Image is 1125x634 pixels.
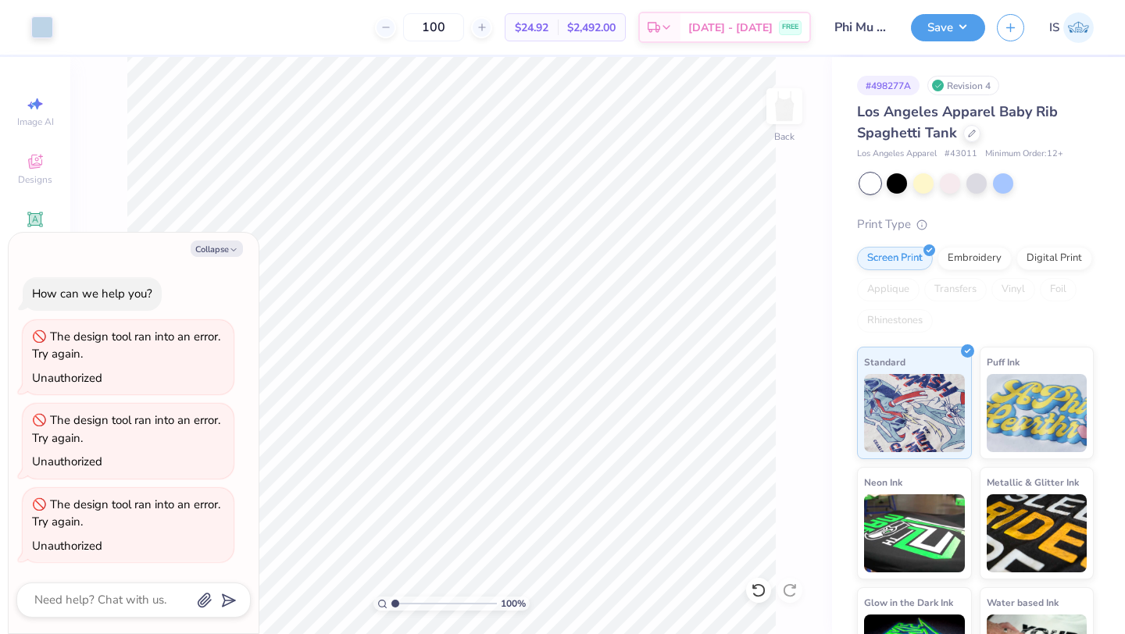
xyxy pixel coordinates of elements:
span: FREE [782,22,798,33]
div: Back [774,130,795,144]
div: How can we help you? [32,286,152,301]
div: Vinyl [991,278,1035,301]
span: Water based Ink [987,594,1059,611]
span: Add Text [16,231,54,244]
img: Isabel Sojka [1063,12,1094,43]
button: Save [911,14,985,41]
img: Back [769,91,800,122]
span: IS [1049,19,1059,37]
button: Collapse [191,240,243,257]
input: Untitled Design [823,12,899,43]
span: 100 % [501,597,526,611]
div: Applique [857,278,920,301]
span: Image AI [17,116,54,128]
img: Standard [864,374,965,452]
div: Screen Print [857,247,933,270]
div: Unauthorized [32,370,102,386]
span: $2,492.00 [567,20,616,36]
span: $24.92 [515,20,548,36]
div: Unauthorized [32,538,102,554]
span: Los Angeles Apparel [857,148,937,161]
span: Neon Ink [864,474,902,490]
span: Designs [18,173,52,186]
div: Foil [1040,278,1077,301]
img: Metallic & Glitter Ink [987,494,1087,572]
span: Puff Ink [987,354,1020,370]
span: Glow in the Dark Ink [864,594,953,611]
span: [DATE] - [DATE] [688,20,773,36]
div: The design tool ran into an error. Try again. [32,329,220,362]
div: Rhinestones [857,309,933,333]
span: Metallic & Glitter Ink [987,474,1079,490]
div: The design tool ran into an error. Try again. [32,412,220,446]
div: Revision 4 [927,76,999,95]
a: IS [1049,12,1094,43]
div: Embroidery [937,247,1012,270]
span: Los Angeles Apparel Baby Rib Spaghetti Tank [857,102,1058,142]
input: – – [403,13,464,41]
img: Neon Ink [864,494,965,572]
img: Puff Ink [987,374,1087,452]
div: Digital Print [1016,247,1092,270]
span: # 43011 [945,148,977,161]
div: Print Type [857,215,1094,233]
div: Transfers [924,278,987,301]
span: Standard [864,354,905,370]
span: Minimum Order: 12 + [985,148,1063,161]
div: The design tool ran into an error. Try again. [32,497,220,530]
div: # 498277A [857,76,920,95]
div: Unauthorized [32,454,102,469]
